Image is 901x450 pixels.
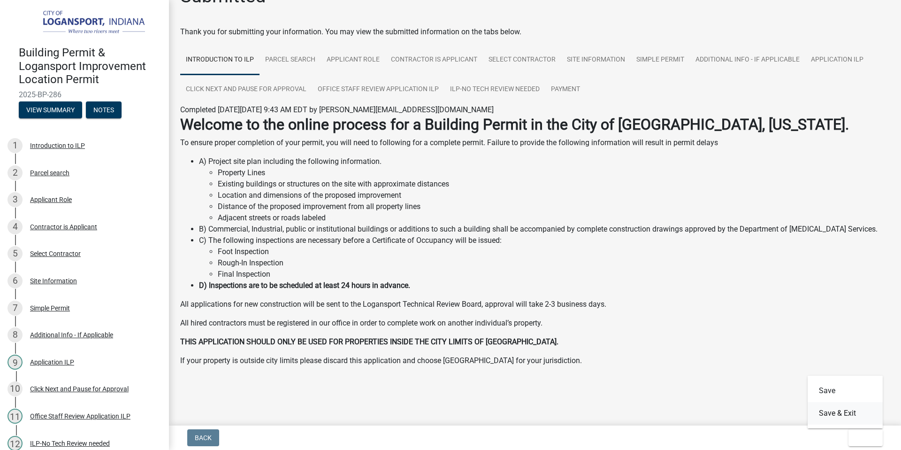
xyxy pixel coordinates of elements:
li: Distance of the proposed improvement from all property lines [218,201,890,212]
li: C) The following inspections are necessary before a Certificate of Occupancy will be issued: [199,235,890,280]
div: Office Staff Review Application ILP [30,413,130,419]
div: 7 [8,301,23,316]
p: All hired contractors must be registered in our office in order to complete work on another indiv... [180,318,890,329]
button: Save & Exit [808,402,883,425]
div: Applicant Role [30,196,72,203]
div: 3 [8,192,23,207]
li: Property Lines [218,167,890,178]
li: A) Project site plan including the following information. [199,156,890,224]
a: Simple Permit [631,45,690,75]
strong: D) Inspections are to be scheduled at least 24 hours in advance. [199,281,410,290]
div: 2 [8,165,23,180]
wm-modal-confirm: Notes [86,107,122,114]
div: 1 [8,138,23,153]
a: Select Contractor [483,45,561,75]
button: Notes [86,101,122,118]
div: ILP-No Tech Review needed [30,440,110,447]
a: Site Information [561,45,631,75]
div: 8 [8,327,23,342]
a: Applicant Role [321,45,385,75]
div: 10 [8,381,23,396]
li: Existing buildings or structures on the site with approximate distances [218,178,890,190]
div: Site Information [30,278,77,284]
a: Office Staff Review Application ILP [312,75,444,105]
div: Thank you for submitting your information. You may view the submitted information on the tabs below. [180,26,890,38]
span: Exit [856,434,870,442]
a: Application ILP [805,45,869,75]
button: View Summary [19,101,82,118]
div: Parcel search [30,170,69,176]
a: Parcel search [260,45,321,75]
button: Exit [848,429,883,446]
a: Payment [545,75,586,105]
div: Exit [808,376,883,428]
div: Application ILP [30,359,74,365]
li: Foot Inspection [218,246,890,257]
div: Simple Permit [30,305,70,311]
a: Click Next and Pause for Approval [180,75,312,105]
span: Completed [DATE][DATE] 9:43 AM EDT by [PERSON_NAME][EMAIL_ADDRESS][DOMAIN_NAME] [180,105,494,114]
div: 5 [8,246,23,261]
li: Adjacent streets or roads labeled [218,212,890,224]
div: Introduction to ILP [30,142,85,149]
div: Contractor is Applicant [30,224,97,230]
span: 2025-BP-286 [19,90,150,99]
a: Contractor is Applicant [385,45,483,75]
button: Back [187,429,219,446]
li: B) Commercial, Industrial, public or institutional buildings or additions to such a building shal... [199,224,890,235]
a: ILP-No Tech Review needed [444,75,545,105]
button: Save [808,380,883,402]
strong: THIS APPLICATION SHOULD ONLY BE USED FOR PROPERTIES INSIDE THE CITY LIMITS OF [GEOGRAPHIC_DATA]. [180,337,558,346]
wm-modal-confirm: Summary [19,107,82,114]
span: Back [195,434,212,442]
p: All applications for new construction will be sent to the Logansport Technical Review Board, appr... [180,299,890,310]
p: If your property is outside city limits please discard this application and choose [GEOGRAPHIC_DA... [180,355,890,366]
a: Introduction to ILP [180,45,260,75]
p: To ensure proper completion of your permit, you will need to following for a complete permit. Fai... [180,137,890,148]
a: Additional Info - If Applicable [690,45,805,75]
strong: Welcome to the online process for a Building Permit in the City of [GEOGRAPHIC_DATA], [US_STATE]. [180,116,849,133]
div: Click Next and Pause for Approval [30,386,129,392]
img: City of Logansport, Indiana [19,10,154,36]
li: Rough-In Inspection [218,257,890,269]
div: Additional Info - If Applicable [30,332,113,338]
div: 6 [8,273,23,288]
div: 4 [8,219,23,234]
li: Location and dimensions of the proposed improvement [218,190,890,201]
div: 11 [8,409,23,424]
div: Select Contractor [30,250,81,257]
h4: Building Permit & Logansport Improvement Location Permit [19,46,161,86]
li: Final Inspection [218,269,890,280]
div: 9 [8,355,23,370]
